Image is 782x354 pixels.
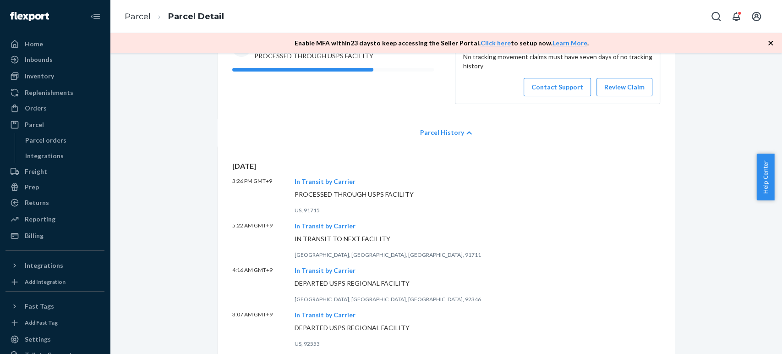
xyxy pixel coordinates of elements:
[552,39,587,47] a: Learn More
[295,206,570,214] p: US, 91715
[5,117,104,132] a: Parcel
[25,136,66,145] div: Parcel orders
[295,234,570,243] p: IN TRANSIT TO NEXT FACILITY
[125,11,151,22] a: Parcel
[25,335,51,344] div: Settings
[295,221,570,231] p: In Transit by Carrier
[86,7,104,26] button: Close Navigation
[25,167,47,176] div: Freight
[420,128,464,137] p: Parcel History
[5,212,104,227] a: Reporting
[5,277,104,288] a: Add Integration
[232,221,287,262] p: 5:22 AM GMT+9
[5,228,104,243] a: Billing
[295,340,570,348] p: US, 92553
[25,215,55,224] div: Reporting
[5,195,104,210] a: Returns
[295,323,570,332] p: DEPARTED USPS REGIONAL FACILITY
[524,78,591,96] a: Contact Support
[117,3,231,30] ol: breadcrumbs
[295,39,589,48] p: Enable MFA within 23 days to keep accessing the Seller Portal. to setup now. .
[5,317,104,328] a: Add Fast Tag
[25,39,43,49] div: Home
[25,55,53,64] div: Inbounds
[25,72,54,81] div: Inventory
[5,332,104,347] a: Settings
[5,52,104,67] a: Inbounds
[25,198,49,207] div: Returns
[25,104,47,113] div: Orders
[168,11,224,22] a: Parcel Detail
[596,78,652,96] a: Review Claim
[5,164,104,179] a: Freight
[25,231,44,240] div: Billing
[5,37,104,51] a: Home
[25,88,73,97] div: Replenishments
[295,310,570,320] p: In Transit by Carrier
[5,69,104,83] a: Inventory
[232,161,660,171] p: [DATE]
[25,302,54,311] div: Fast Tags
[295,251,570,259] p: [GEOGRAPHIC_DATA], [GEOGRAPHIC_DATA], [GEOGRAPHIC_DATA], 91711
[5,258,104,273] button: Integrations
[232,266,287,307] p: 4:16 AM GMT+9
[295,295,570,303] p: [GEOGRAPHIC_DATA], [GEOGRAPHIC_DATA], [GEOGRAPHIC_DATA], 92346
[25,183,39,192] div: Prep
[756,154,774,200] button: Help Center
[727,7,745,26] button: Open notifications
[747,7,766,26] button: Open account menu
[295,190,570,199] p: PROCESSED THROUGH USPS FACILITY
[232,177,287,218] p: 3:26 PM GMT+9
[295,266,570,275] p: In Transit by Carrier
[232,310,287,351] p: 3:07 AM GMT+9
[5,85,104,100] a: Replenishments
[5,101,104,116] a: Orders
[10,12,49,21] img: Flexport logo
[21,149,105,163] a: Integrations
[25,120,44,129] div: Parcel
[5,180,104,194] a: Prep
[21,133,105,148] a: Parcel orders
[25,319,58,326] div: Add Fast Tag
[295,177,570,186] p: In Transit by Carrier
[481,39,511,47] a: Click here
[25,278,66,286] div: Add Integration
[5,299,104,314] button: Fast Tags
[455,36,659,104] div: This claim was not approved due to the below reason: No tracking movement claims must have seven ...
[25,151,64,160] div: Integrations
[707,7,725,26] button: Open Search Box
[295,279,570,288] p: DEPARTED USPS REGIONAL FACILITY
[25,261,63,270] div: Integrations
